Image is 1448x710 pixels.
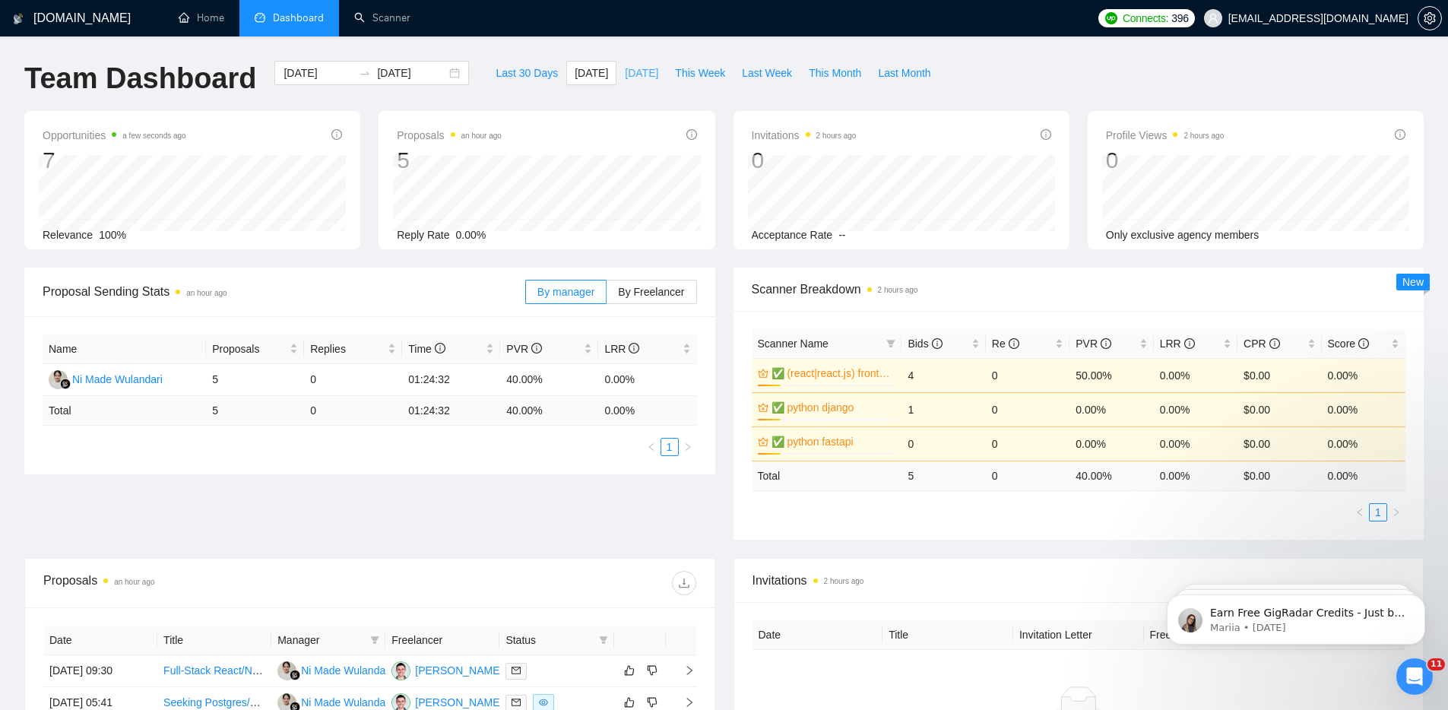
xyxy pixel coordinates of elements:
span: filter [596,629,611,651]
button: left [642,438,661,456]
a: ✅ (react|react.js) frontend [772,365,893,382]
td: 0 [304,364,402,396]
th: Replies [304,334,402,364]
td: 0.00% [1154,426,1237,461]
span: filter [599,636,608,645]
span: Invitations [753,571,1405,590]
span: info-circle [1184,338,1195,349]
span: info-circle [1395,129,1405,140]
iframe: Intercom notifications message [1144,563,1448,669]
td: 0.00% [1322,392,1405,426]
span: filter [370,636,379,645]
span: right [683,442,692,452]
span: Time [408,343,445,355]
a: homeHome [179,11,224,24]
th: Proposals [206,334,304,364]
span: Reply Rate [397,229,449,241]
td: 0 [304,396,402,426]
td: 4 [901,358,985,392]
span: Manager [277,632,364,648]
td: 0.00% [1154,358,1237,392]
a: EP[PERSON_NAME] [391,696,502,708]
td: 0 [986,461,1069,490]
div: Ni Made Wulandari [72,371,163,388]
a: NMNi Made Wulandari [277,696,391,708]
a: searchScanner [354,11,410,24]
div: Proposals [43,571,369,595]
td: Total [43,396,206,426]
span: info-circle [686,129,697,140]
time: an hour ago [461,132,502,140]
span: 11 [1427,658,1445,670]
time: 2 hours ago [816,132,857,140]
button: Last 30 Days [487,61,566,85]
td: 0 [986,358,1069,392]
span: New [1402,276,1424,288]
span: info-circle [1009,338,1019,349]
td: 0.00% [1322,426,1405,461]
td: $0.00 [1237,392,1321,426]
span: Relevance [43,229,93,241]
span: Replies [310,341,385,357]
span: Only exclusive agency members [1106,229,1259,241]
li: Previous Page [642,438,661,456]
td: [DATE] 09:30 [43,655,157,687]
span: Connects: [1123,10,1168,27]
span: filter [886,339,895,348]
img: upwork-logo.png [1105,12,1117,24]
td: $0.00 [1237,426,1321,461]
span: [DATE] [625,65,658,81]
input: Start date [284,65,353,81]
td: 0 [986,426,1069,461]
td: 0.00 % [598,396,696,426]
th: Title [882,620,1013,650]
span: By manager [537,286,594,298]
td: 5 [206,396,304,426]
a: ✅ python django [772,399,893,416]
time: 2 hours ago [1183,132,1224,140]
span: crown [758,436,768,447]
a: Full-Stack React/Node/TypeScript Developer [163,664,375,677]
li: Previous Page [1351,503,1369,521]
span: This Week [675,65,725,81]
button: [DATE] [616,61,667,85]
th: Title [157,626,271,655]
span: Proposal Sending Stats [43,282,525,301]
button: setting [1418,6,1442,30]
span: info-circle [1101,338,1111,349]
div: 5 [397,146,502,175]
span: to [359,67,371,79]
th: Date [753,620,883,650]
span: Opportunities [43,126,186,144]
span: LRR [604,343,639,355]
span: 396 [1171,10,1188,27]
td: 0.00% [598,364,696,396]
img: NM [277,661,296,680]
span: like [624,696,635,708]
button: This Month [800,61,870,85]
span: Re [992,338,1019,350]
span: eye [539,698,548,707]
span: Acceptance Rate [752,229,833,241]
td: 0 [901,426,985,461]
span: Scanner Name [758,338,829,350]
td: 0.00 % [1154,461,1237,490]
li: 1 [661,438,679,456]
span: filter [883,332,898,355]
div: Ni Made Wulandari [301,662,391,679]
a: setting [1418,12,1442,24]
span: -- [838,229,845,241]
time: 2 hours ago [878,286,918,294]
button: right [679,438,697,456]
span: 100% [99,229,126,241]
a: EP[PERSON_NAME] [391,664,502,676]
a: 1 [1370,504,1386,521]
span: mail [512,666,521,675]
span: dislike [647,664,657,677]
span: Invitations [752,126,857,144]
th: Invitation Letter [1013,620,1144,650]
span: PVR [506,343,542,355]
img: EP [391,661,410,680]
